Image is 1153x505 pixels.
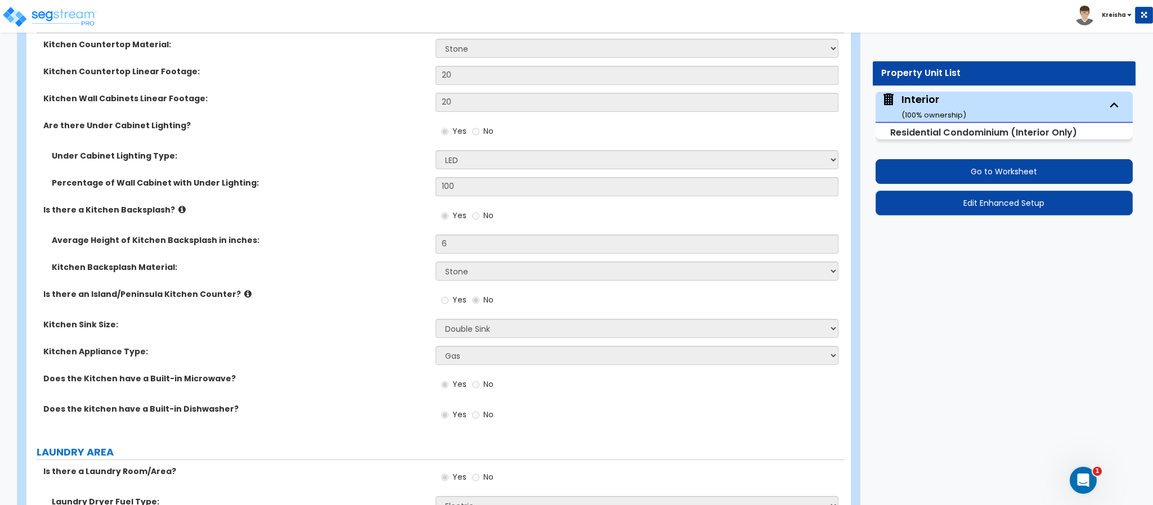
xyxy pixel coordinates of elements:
span: Yes [452,471,466,483]
iframe: Intercom live chat [1070,467,1097,494]
label: Kitchen Countertop Linear Footage: [43,66,427,77]
img: avatar.png [1075,6,1094,25]
input: No [472,409,479,421]
button: Go to Worksheet [876,159,1133,184]
label: Kitchen Appliance Type: [43,346,427,357]
input: Yes [441,409,448,421]
span: Yes [452,210,466,221]
label: Is there an Island/Peninsula Kitchen Counter? [43,288,427,300]
small: ( 100 % ownership) [901,110,966,120]
span: 1 [1093,467,1102,476]
span: Yes [452,294,466,305]
i: click for more info! [178,205,186,214]
label: Kitchen Countertop Material: [43,39,427,50]
small: Residential Condominium (Interior Only) [890,126,1077,139]
button: Edit Enhanced Setup [876,191,1133,215]
span: No [483,409,493,420]
span: No [483,378,493,390]
span: No [483,210,493,221]
input: No [472,125,479,138]
label: Under Cabinet Lighting Type: [52,150,427,161]
span: No [483,471,493,483]
input: Yes [441,125,448,138]
label: Kitchen Sink Size: [43,319,427,330]
span: Yes [452,409,466,420]
img: logo_pro_r.png [2,6,97,28]
input: Yes [441,378,448,391]
label: Average Height of Kitchen Backsplash in inches: [52,235,427,246]
label: Does the kitchen have a Built-in Dishwasher? [43,403,427,414]
input: No [472,210,479,222]
span: Yes [452,125,466,137]
label: Percentage of Wall Cabinet with Under Lighting: [52,177,427,188]
input: Yes [441,210,448,222]
label: Does the Kitchen have a Built-in Microwave? [43,373,427,384]
div: Property Unit List [881,67,1127,80]
label: Are there Under Cabinet Lighting? [43,120,427,131]
label: Is there a Kitchen Backsplash? [43,204,427,215]
label: Kitchen Backsplash Material: [52,261,427,273]
label: LAUNDRY AREA [37,445,844,459]
input: Yes [441,471,448,484]
span: Yes [452,378,466,390]
span: No [483,294,493,305]
img: building.svg [881,92,896,107]
input: Yes [441,294,448,306]
span: Interior [881,92,966,121]
input: No [472,471,479,484]
input: No [472,294,479,306]
div: Interior [901,92,966,121]
span: No [483,125,493,137]
input: No [472,378,479,391]
label: Is there a Laundry Room/Area? [43,466,427,477]
b: Kreisha [1102,11,1126,19]
i: click for more info! [244,290,252,298]
label: Kitchen Wall Cabinets Linear Footage: [43,93,427,104]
